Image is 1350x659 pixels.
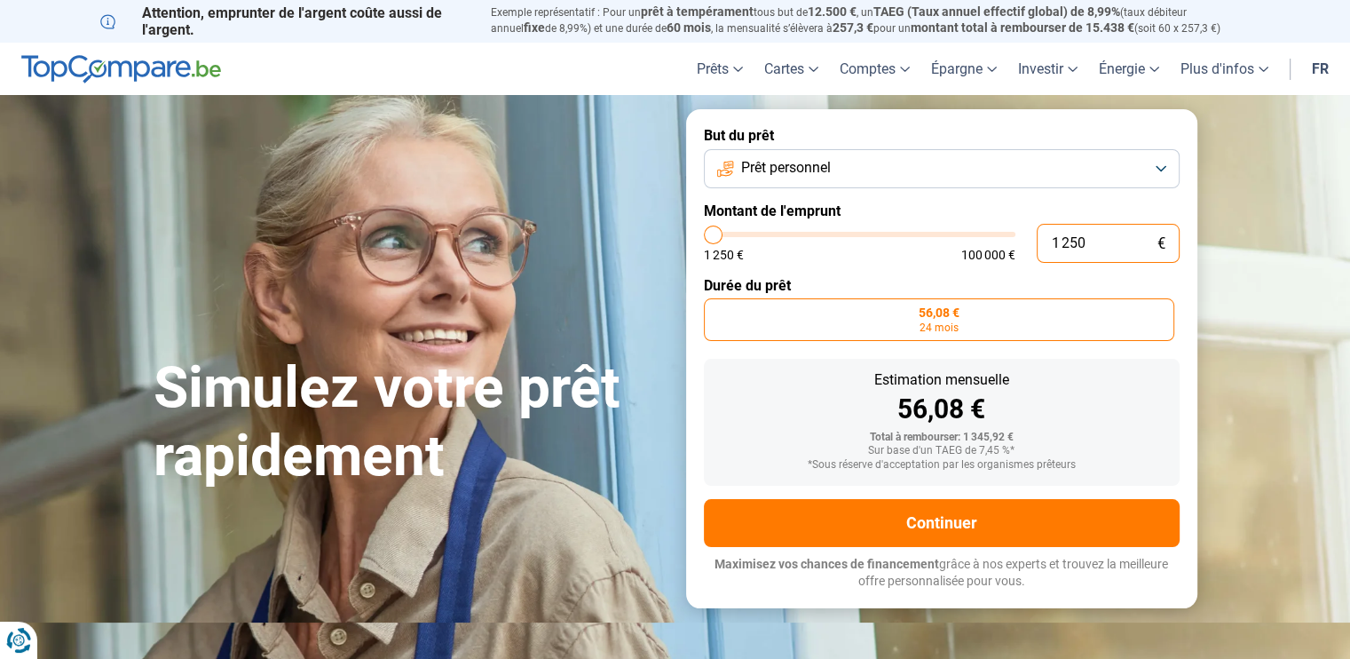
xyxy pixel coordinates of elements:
[1301,43,1339,95] a: fr
[704,499,1180,547] button: Continuer
[1157,236,1165,251] span: €
[754,43,829,95] a: Cartes
[718,432,1165,444] div: Total à rembourser: 1 345,92 €
[704,149,1180,188] button: Prêt personnel
[920,43,1007,95] a: Épargne
[524,20,545,35] span: fixe
[919,306,959,319] span: 56,08 €
[704,277,1180,294] label: Durée du prêt
[741,158,831,178] span: Prêt personnel
[491,4,1251,36] p: Exemple représentatif : Pour un tous but de , un (taux débiteur annuel de 8,99%) et une durée de ...
[1170,43,1279,95] a: Plus d'infos
[718,459,1165,472] div: *Sous réserve d'acceptation par les organismes prêteurs
[704,127,1180,144] label: But du prêt
[21,55,221,83] img: TopCompare
[808,4,857,19] span: 12.500 €
[961,249,1015,261] span: 100 000 €
[1088,43,1170,95] a: Énergie
[873,4,1120,19] span: TAEG (Taux annuel effectif global) de 8,99%
[1007,43,1088,95] a: Investir
[154,354,665,491] h1: Simulez votre prêt rapidement
[920,322,959,333] span: 24 mois
[100,4,470,38] p: Attention, emprunter de l'argent coûte aussi de l'argent.
[718,445,1165,457] div: Sur base d'un TAEG de 7,45 %*
[829,43,920,95] a: Comptes
[833,20,873,35] span: 257,3 €
[704,556,1180,591] p: grâce à nos experts et trouvez la meilleure offre personnalisée pour vous.
[704,202,1180,219] label: Montant de l'emprunt
[714,557,939,571] span: Maximisez vos chances de financement
[911,20,1134,35] span: montant total à rembourser de 15.438 €
[686,43,754,95] a: Prêts
[667,20,711,35] span: 60 mois
[718,373,1165,387] div: Estimation mensuelle
[641,4,754,19] span: prêt à tempérament
[704,249,744,261] span: 1 250 €
[718,396,1165,423] div: 56,08 €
